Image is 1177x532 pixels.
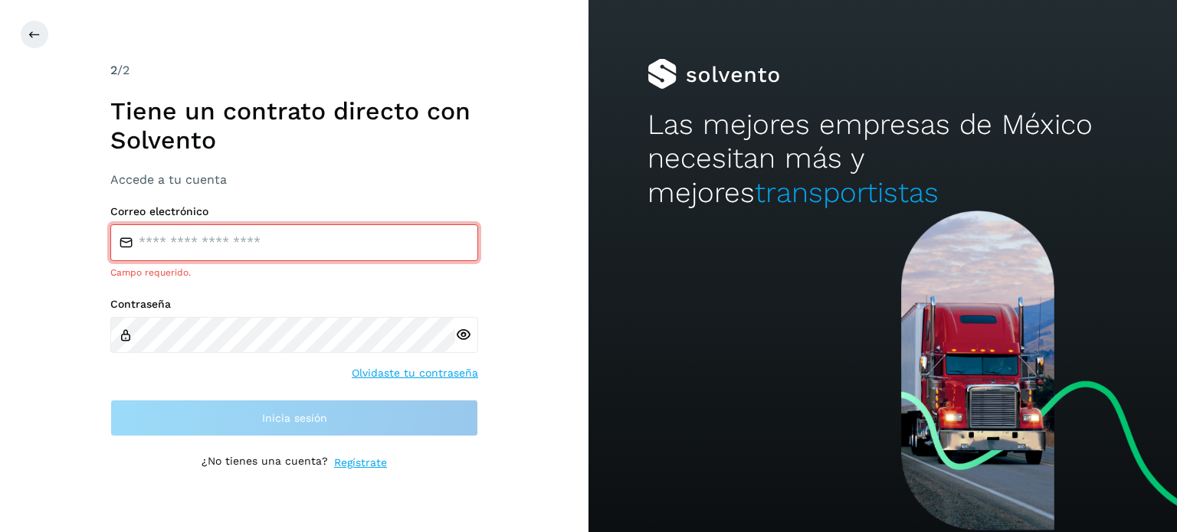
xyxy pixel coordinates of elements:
a: Regístrate [334,455,387,471]
label: Contraseña [110,298,478,311]
button: Inicia sesión [110,400,478,436]
h3: Accede a tu cuenta [110,172,478,187]
div: Campo requerido. [110,266,478,279]
div: /2 [110,61,478,80]
span: 2 [110,63,117,77]
span: Inicia sesión [262,413,327,423]
span: transportistas [755,176,939,209]
h2: Las mejores empresas de México necesitan más y mejores [648,108,1118,210]
p: ¿No tienes una cuenta? [202,455,328,471]
label: Correo electrónico [110,205,478,218]
h1: Tiene un contrato directo con Solvento [110,96,478,155]
a: Olvidaste tu contraseña [352,365,478,381]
